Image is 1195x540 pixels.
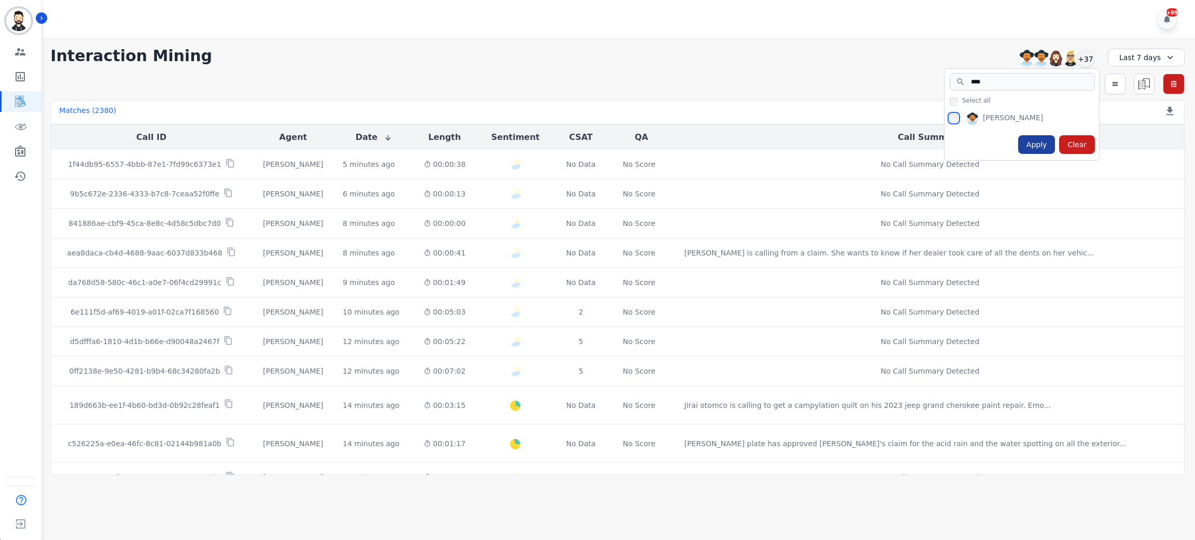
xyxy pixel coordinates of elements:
[343,400,399,410] div: 14 minutes ago
[684,307,1176,317] div: No Call Summary Detected
[343,277,395,288] div: 9 minutes ago
[136,131,166,144] button: Call ID
[422,277,468,288] div: 00:01:49
[260,248,326,258] div: [PERSON_NAME]
[67,472,221,482] p: 639762c0-35fc-46a8-8a69-03a88e4ae9b0
[343,438,399,449] div: 14 minutes ago
[898,131,962,144] button: Call Summary
[563,472,599,482] div: No Data
[623,159,656,169] div: No Score
[68,159,221,169] p: 1f44db95-6557-4bbb-87e1-7fd99c6373e1
[50,47,212,65] h1: Interaction Mining
[70,336,219,347] p: d5dfffa6-1810-4d1b-b66e-d90048a2467f
[623,472,656,482] div: No Score
[1059,135,1095,154] div: Clear
[684,277,1176,288] div: No Call Summary Detected
[623,189,656,199] div: No Score
[69,366,220,376] p: 0ff2138e-9e50-4281-b9b4-68c34280fa2b
[563,277,599,288] div: No Data
[623,218,656,229] div: No Score
[1018,135,1055,154] div: Apply
[563,159,599,169] div: No Data
[684,400,1051,410] div: Jirai otomco is calling to get a campylation quilt on his 2023 jeep grand cherokee paint repair. ...
[684,472,1176,482] div: No Call Summary Detected
[59,105,116,120] div: Matches ( 2380 )
[343,336,399,347] div: 12 minutes ago
[684,248,1094,258] div: [PERSON_NAME] is calling from a claim. She wants to know if her dealer took care of all the dents...
[684,366,1176,376] div: No Call Summary Detected
[70,189,219,199] p: 9b5c672e-2336-4333-b7c8-7ceaa52f0ffe
[6,8,31,33] img: Bordered avatar
[68,277,221,288] p: da768d58-580c-46c1-a0e7-06f4cd29991c
[623,336,656,347] div: No Score
[623,248,656,258] div: No Score
[684,189,1176,199] div: No Call Summary Detected
[260,277,326,288] div: [PERSON_NAME]
[684,159,1176,169] div: No Call Summary Detected
[68,438,221,449] p: c526225a-e0ea-46fc-8c81-02144b981a0b
[343,159,395,169] div: 5 minutes ago
[422,336,468,347] div: 00:05:22
[563,218,599,229] div: No Data
[343,248,395,258] div: 8 minutes ago
[623,277,656,288] div: No Score
[260,366,326,376] div: [PERSON_NAME]
[635,131,648,144] button: QA
[569,131,593,144] button: CSAT
[260,189,326,199] div: [PERSON_NAME]
[71,307,219,317] p: 6e111f5d-af69-4019-a01f-02ca7f168560
[422,472,468,482] div: 00:07:13
[623,307,656,317] div: No Score
[260,438,326,449] div: [PERSON_NAME]
[623,438,656,449] div: No Score
[428,131,461,144] button: Length
[563,189,599,199] div: No Data
[67,248,222,258] p: aea8daca-cb4d-4688-9aac-6037d833b468
[422,307,468,317] div: 00:05:03
[355,131,392,144] button: Date
[260,218,326,229] div: [PERSON_NAME]
[343,218,395,229] div: 8 minutes ago
[684,336,1176,347] div: No Call Summary Detected
[1077,50,1094,67] div: +37
[343,472,399,482] div: 15 minutes ago
[684,218,1176,229] div: No Call Summary Detected
[422,218,468,229] div: 00:00:00
[563,336,599,347] div: 5
[260,400,326,410] div: [PERSON_NAME]
[623,366,656,376] div: No Score
[563,438,599,449] div: No Data
[563,400,599,410] div: No Data
[422,400,468,410] div: 00:03:15
[563,307,599,317] div: 2
[491,131,539,144] button: Sentiment
[623,400,656,410] div: No Score
[422,366,468,376] div: 00:07:02
[68,218,221,229] p: 841886ae-cbf9-45ca-8e8c-4d58c5dbc7d0
[422,189,468,199] div: 00:00:13
[422,438,468,449] div: 00:01:17
[422,159,468,169] div: 00:00:38
[260,336,326,347] div: [PERSON_NAME]
[1166,8,1178,17] div: +99
[343,366,399,376] div: 12 minutes ago
[563,248,599,258] div: No Data
[279,131,307,144] button: Agent
[260,159,326,169] div: [PERSON_NAME]
[422,248,468,258] div: 00:00:41
[343,189,395,199] div: 6 minutes ago
[1108,49,1185,66] div: Last 7 days
[563,366,599,376] div: 5
[983,112,1043,125] div: [PERSON_NAME]
[343,307,399,317] div: 10 minutes ago
[684,438,1126,449] div: [PERSON_NAME] plate has approved [PERSON_NAME]'s claim for the acid rain and the water spotting o...
[260,307,326,317] div: [PERSON_NAME]
[70,400,220,410] p: 189d663b-ee1f-4b60-bd3d-0b92c28feaf1
[962,96,991,105] span: Select all
[260,472,326,482] div: [PERSON_NAME]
